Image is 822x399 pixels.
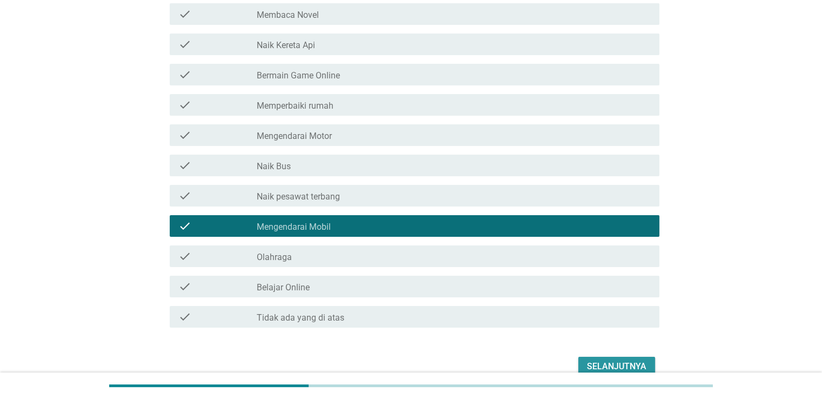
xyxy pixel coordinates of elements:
[178,250,191,263] i: check
[587,360,646,373] div: Selanjutnya
[178,220,191,232] i: check
[257,282,310,293] label: Belajar Online
[178,129,191,142] i: check
[178,38,191,51] i: check
[578,357,655,376] button: Selanjutnya
[257,131,332,142] label: Mengendarai Motor
[178,159,191,172] i: check
[257,70,340,81] label: Bermain Game Online
[178,68,191,81] i: check
[178,310,191,323] i: check
[257,10,319,21] label: Membaca Novel
[257,101,333,111] label: Memperbaiki rumah
[257,312,344,323] label: Tidak ada yang di atas
[178,8,191,21] i: check
[257,222,331,232] label: Mengendarai Mobil
[178,189,191,202] i: check
[257,40,315,51] label: Naik Kereta Api
[257,191,340,202] label: Naik pesawat terbang
[178,98,191,111] i: check
[257,161,291,172] label: Naik Bus
[257,252,292,263] label: Olahraga
[178,280,191,293] i: check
